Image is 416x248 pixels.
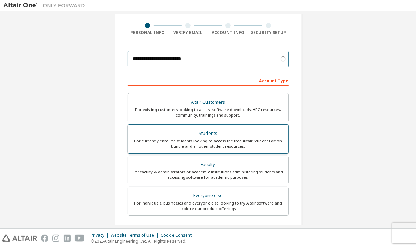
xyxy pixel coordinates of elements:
div: Privacy [91,233,111,238]
div: Security Setup [248,30,289,35]
div: Account Info [208,30,249,35]
div: Cookie Consent [161,233,196,238]
div: Verify Email [168,30,208,35]
img: linkedin.svg [64,235,71,242]
div: Personal Info [128,30,168,35]
div: Altair Customers [132,98,284,107]
div: Students [132,129,284,138]
div: For existing customers looking to access software downloads, HPC resources, community, trainings ... [132,107,284,118]
div: Everyone else [132,191,284,200]
img: altair_logo.svg [2,235,37,242]
p: © 2025 Altair Engineering, Inc. All Rights Reserved. [91,238,196,244]
div: For currently enrolled students looking to access the free Altair Student Edition bundle and all ... [132,138,284,149]
div: For faculty & administrators of academic institutions administering students and accessing softwa... [132,169,284,180]
div: For individuals, businesses and everyone else looking to try Altair software and explore our prod... [132,200,284,211]
div: Account Type [128,75,289,86]
img: Altair One [3,2,88,9]
img: facebook.svg [41,235,48,242]
img: youtube.svg [75,235,85,242]
img: instagram.svg [52,235,59,242]
div: Faculty [132,160,284,170]
div: Website Terms of Use [111,233,161,238]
